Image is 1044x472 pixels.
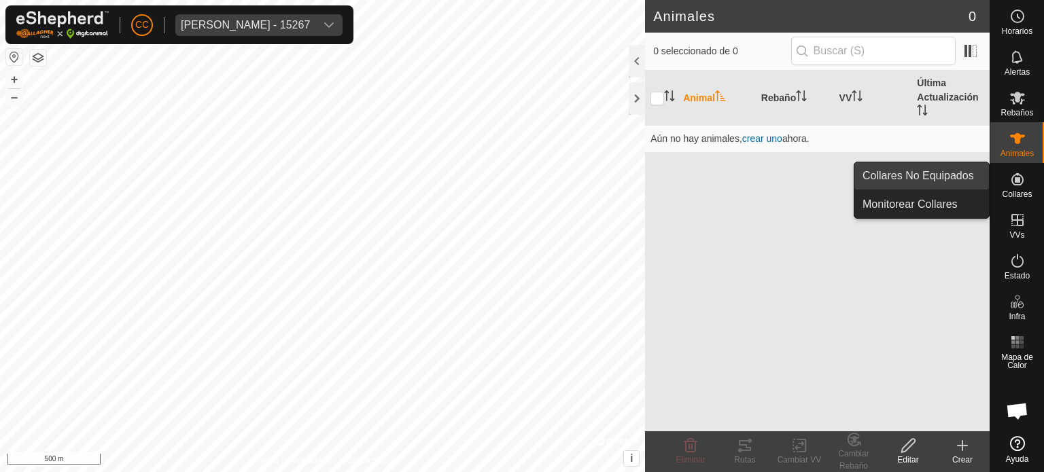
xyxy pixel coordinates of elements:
[252,454,330,467] a: Política de Privacidad
[796,92,807,103] p-sorticon: Activar para ordenar
[834,71,912,126] th: VV
[718,454,772,466] div: Rutas
[1006,455,1029,463] span: Ayuda
[630,452,633,464] span: i
[791,37,956,65] input: Buscar (S)
[1000,109,1033,117] span: Rebaños
[854,191,989,218] a: Monitorear Collares
[653,44,790,58] span: 0 seleccionado de 0
[990,431,1044,469] a: Ayuda
[742,133,782,144] span: crear uno
[175,14,315,36] span: Gatziaris Dimitrios - 15267
[347,454,393,467] a: Contáctenos
[181,20,310,31] div: [PERSON_NAME] - 15267
[863,196,958,213] span: Monitorear Collares
[911,71,990,126] th: Última Actualización
[994,353,1041,369] span: Mapa de Calor
[852,92,863,103] p-sorticon: Activar para ordenar
[315,14,343,36] div: dropdown trigger
[969,6,976,26] span: 0
[756,71,834,126] th: Rebaño
[1002,190,1032,198] span: Collares
[935,454,990,466] div: Crear
[997,391,1038,431] div: Open chat
[826,448,881,472] div: Cambiar Rebaño
[1005,68,1030,76] span: Alertas
[645,125,990,152] td: Aún no hay animales, ahora.
[664,92,675,103] p-sorticon: Activar para ordenar
[6,89,22,105] button: –
[135,18,149,32] span: CC
[854,162,989,189] a: Collares No Equipados
[1009,312,1025,321] span: Infra
[624,451,639,466] button: i
[772,454,826,466] div: Cambiar VV
[715,92,726,103] p-sorticon: Activar para ordenar
[653,8,969,24] h2: Animales
[917,107,928,117] p-sorticon: Activar para ordenar
[30,50,46,66] button: Capas del Mapa
[16,11,109,39] img: Logo Gallagher
[6,49,22,65] button: Restablecer Mapa
[863,168,974,184] span: Collares No Equipados
[6,71,22,88] button: +
[678,71,756,126] th: Animal
[1009,231,1024,239] span: VVs
[1005,272,1030,280] span: Estado
[1002,27,1032,35] span: Horarios
[881,454,935,466] div: Editar
[1000,149,1034,158] span: Animales
[676,455,705,465] span: Eliminar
